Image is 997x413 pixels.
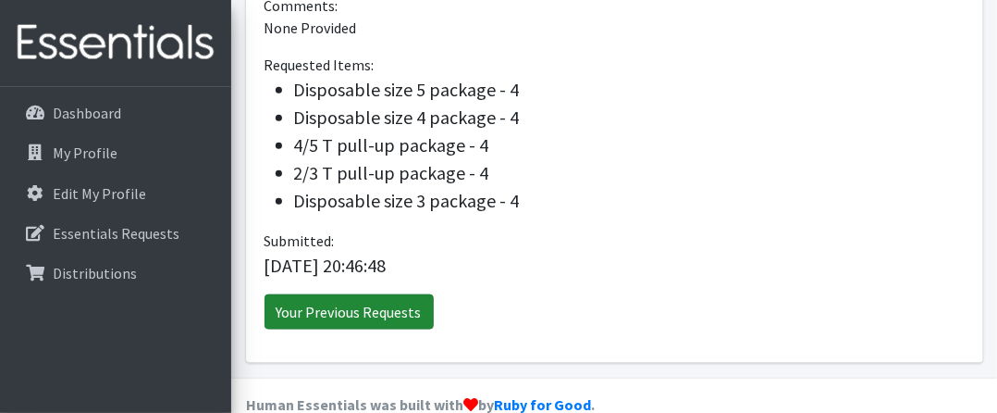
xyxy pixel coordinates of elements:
[294,76,965,104] li: Disposable size 5 package - 4
[7,255,224,292] a: Distributions
[265,232,335,250] span: Submitted:
[294,159,965,187] li: 2/3 T pull-up package - 4
[265,56,375,74] span: Requested Items:
[53,184,146,203] p: Edit My Profile
[53,144,117,162] p: My Profile
[265,252,965,280] p: [DATE] 20:46:48
[7,12,224,74] img: HumanEssentials
[294,131,965,159] li: 4/5 T pull-up package - 4
[7,134,224,171] a: My Profile
[294,187,965,215] li: Disposable size 3 package - 4
[265,19,357,37] span: None Provided
[265,294,434,330] a: Your Previous Requests
[53,104,121,122] p: Dashboard
[53,264,137,282] p: Distributions
[53,224,179,243] p: Essentials Requests
[7,94,224,131] a: Dashboard
[7,215,224,252] a: Essentials Requests
[294,104,965,131] li: Disposable size 4 package - 4
[7,175,224,212] a: Edit My Profile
